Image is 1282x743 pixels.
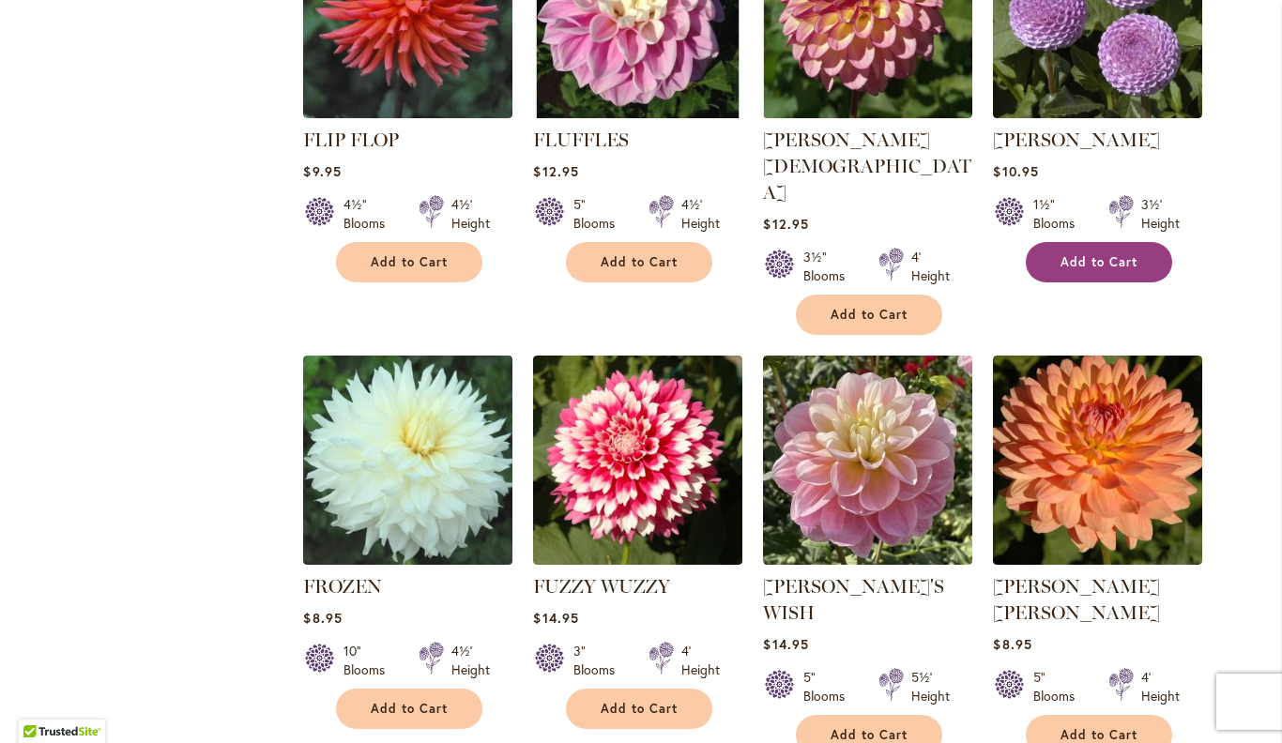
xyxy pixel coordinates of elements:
button: Add to Cart [1026,242,1172,282]
div: 4' Height [911,248,950,285]
a: FRANK HOLMES [993,104,1202,122]
div: 4½' Height [681,195,720,233]
button: Add to Cart [336,689,482,729]
a: Foxy Lady [763,104,972,122]
a: [PERSON_NAME]'S WISH [763,575,944,624]
div: 5" Blooms [1033,668,1086,705]
a: FLUFFLES [533,129,629,151]
span: $8.95 [993,635,1031,653]
a: Frozen [303,551,512,569]
span: Add to Cart [601,701,678,717]
img: Gabbie's Wish [763,356,972,565]
img: Frozen [303,356,512,565]
a: FUZZY WUZZY [533,551,742,569]
div: 10" Blooms [343,642,396,679]
a: FLIP FLOP [303,129,399,151]
div: 3½' Height [1141,195,1180,233]
span: Add to Cart [371,254,448,270]
div: 4' Height [681,642,720,679]
span: $12.95 [763,215,808,233]
span: $12.95 [533,162,578,180]
button: Add to Cart [566,689,712,729]
span: Add to Cart [831,727,908,743]
div: 5½' Height [911,668,950,705]
div: 1½" Blooms [1033,195,1086,233]
img: FUZZY WUZZY [533,356,742,565]
div: 5" Blooms [573,195,626,233]
div: 3" Blooms [573,642,626,679]
span: $14.95 [763,635,808,653]
a: FLUFFLES [533,104,742,122]
a: Gabbie's Wish [763,551,972,569]
a: [PERSON_NAME] [993,129,1160,151]
div: 3½" Blooms [803,248,856,285]
span: Add to Cart [1061,727,1137,743]
a: FROZEN [303,575,382,598]
iframe: Launch Accessibility Center [14,676,67,729]
a: FLIP FLOP [303,104,512,122]
div: 4' Height [1141,668,1180,705]
a: FUZZY WUZZY [533,575,670,598]
span: $9.95 [303,162,341,180]
div: 4½' Height [451,642,490,679]
div: 4½" Blooms [343,195,396,233]
span: Add to Cart [831,307,908,323]
span: Add to Cart [1061,254,1137,270]
span: $10.95 [993,162,1038,180]
a: [PERSON_NAME] [PERSON_NAME] [993,575,1160,624]
span: $14.95 [533,609,578,627]
span: $8.95 [303,609,342,627]
button: Add to Cart [796,295,942,335]
a: GABRIELLE MARIE [993,551,1202,569]
button: Add to Cart [566,242,712,282]
span: Add to Cart [601,254,678,270]
a: [PERSON_NAME][DEMOGRAPHIC_DATA] [763,129,971,204]
button: Add to Cart [336,242,482,282]
img: GABRIELLE MARIE [993,356,1202,565]
div: 5" Blooms [803,668,856,705]
span: Add to Cart [371,701,448,717]
div: 4½' Height [451,195,490,233]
